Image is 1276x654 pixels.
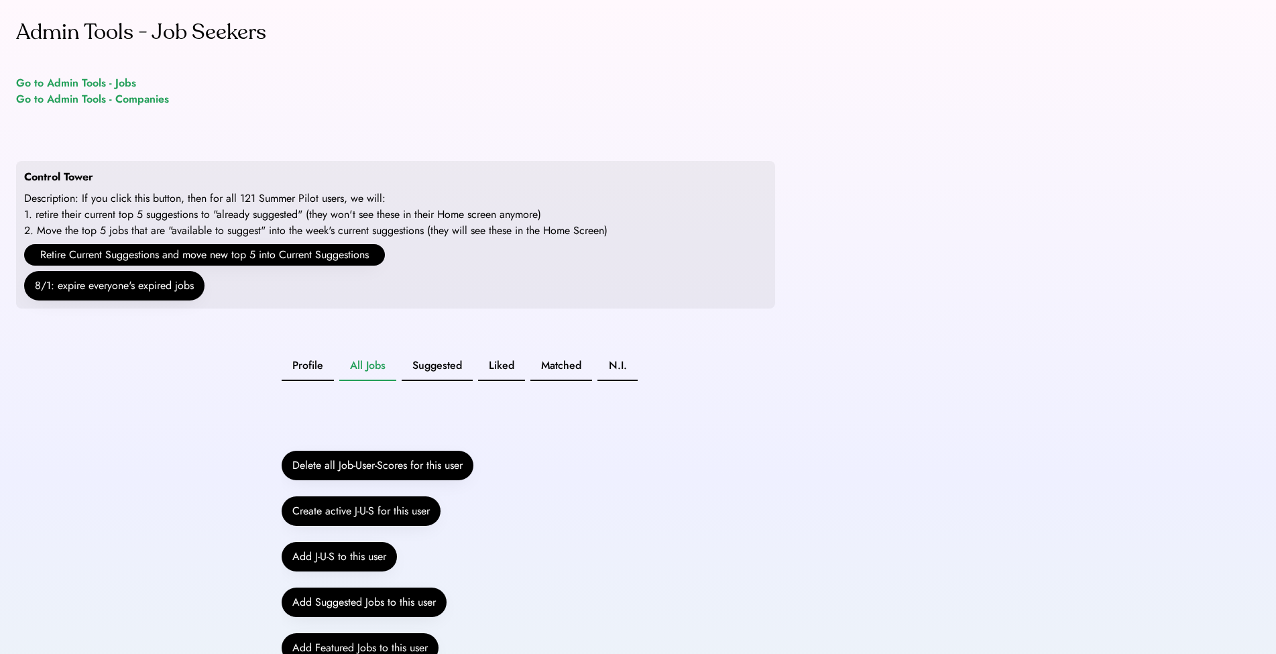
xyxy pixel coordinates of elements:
button: N.I. [597,351,638,381]
button: Retire Current Suggestions and move new top 5 into Current Suggestions [24,244,385,266]
button: Delete all Job-User-Scores for this user [282,451,473,480]
button: Profile [282,351,334,381]
div: Control Tower [24,169,93,185]
button: Suggested [402,351,473,381]
button: Matched [530,351,592,381]
button: 8/1: expire everyone's expired jobs [24,271,205,301]
a: Go to Admin Tools - Companies [16,91,169,107]
button: Add Suggested Jobs to this user [282,588,447,617]
button: Create active J-U-S for this user [282,496,441,526]
a: Go to Admin Tools - Jobs [16,75,136,91]
button: Add J-U-S to this user [282,542,397,571]
div: Admin Tools - Job Seekers [16,16,266,48]
div: Description: If you click this button, then for all 121 Summer Pilot users, we will: 1. retire th... [24,190,607,239]
button: All Jobs [339,351,396,381]
button: Liked [478,351,525,381]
